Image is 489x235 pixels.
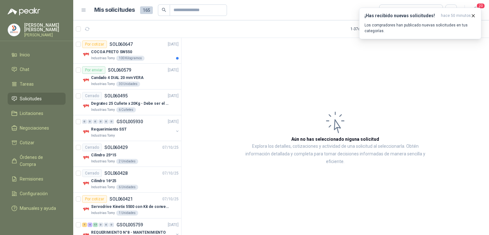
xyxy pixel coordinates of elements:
span: Tareas [20,81,34,88]
div: 100 Kilogramos [116,56,145,61]
a: Negociaciones [8,122,66,134]
span: Remisiones [20,175,43,182]
p: Candado 4 DIAL 20 mm VERA [91,75,144,81]
div: 17 [93,223,98,227]
img: Company Logo [82,205,90,213]
a: CerradoSOL060495[DATE] Company LogoDegratec 25 Cuñete x 20Kg - Debe ser el de Tecnas (por ahora h... [73,89,181,115]
div: 1 - 37 de 37 [351,24,387,34]
h3: ¡Has recibido nuevas solicitudes! [365,13,438,18]
a: Configuración [8,188,66,200]
a: CerradoSOL06042907/10/25 Company LogoCilindro 25*15Industrias Tomy2 Unidades [73,141,181,167]
img: Logo peakr [8,8,40,15]
div: 0 [82,119,87,124]
p: Cilindro 16*25 [91,178,116,184]
a: Manuales y ayuda [8,202,66,214]
a: Solicitudes [8,93,66,105]
span: Chat [20,66,29,73]
div: 7 [82,223,87,227]
p: 07/10/25 [162,145,179,151]
div: Por cotizar [82,40,107,48]
p: Servodrive Kinetix 5500 con Kit de conversión y filtro (Ref 41350505) [91,204,170,210]
span: Licitaciones [20,110,43,117]
p: SOL060579 [108,68,131,72]
p: [DATE] [168,119,179,125]
a: Inicio [8,49,66,61]
button: ¡Has recibido nuevas solicitudes!hace 50 minutos Los compradores han publicado nuevas solicitudes... [359,8,481,39]
p: [DATE] [168,222,179,228]
div: 0 [98,223,103,227]
a: Por cotizarSOL06042107/10/25 Company LogoServodrive Kinetix 5500 con Kit de conversión y filtro (... [73,193,181,218]
a: 0 0 0 0 0 0 GSOL005930[DATE] Company LogoRequerimiento SSTIndustrias Tomy [82,118,180,138]
div: 6 Unidades [116,185,138,190]
div: Todas [383,7,397,14]
p: 07/10/25 [162,196,179,202]
p: Industrias Tomy [91,56,115,61]
div: Cerrado [82,92,102,100]
p: Explora los detalles, cotizaciones y actividad de una solicitud al seleccionarla. Obtén informaci... [245,143,425,166]
span: search [162,8,166,12]
span: Negociaciones [20,125,49,132]
span: Solicitudes [20,95,42,102]
img: Company Logo [82,51,90,58]
div: Por cotizar [82,195,107,203]
p: Industrias Tomy [91,133,115,138]
p: SOL060429 [104,145,128,150]
p: Requerimiento SST [91,126,127,132]
p: Cilindro 25*15 [91,152,116,158]
p: Degratec 25 Cuñete x 20Kg - Debe ser el de Tecnas (por ahora homologado) - (Adjuntar ficha técnica) [91,101,170,107]
img: Company Logo [82,76,90,84]
p: SOL060428 [104,171,128,175]
img: Company Logo [82,154,90,161]
div: Cerrado [82,144,102,151]
img: Company Logo [8,24,20,36]
span: 20 [476,3,485,9]
div: 2 Unidades [116,159,138,164]
div: 0 [104,223,109,227]
span: Cotizar [20,139,34,146]
div: 0 [88,119,92,124]
a: Cotizar [8,137,66,149]
a: Remisiones [8,173,66,185]
p: Industrias Tomy [91,82,115,87]
a: CerradoSOL06042807/10/25 Company LogoCilindro 16*25Industrias Tomy6 Unidades [73,167,181,193]
p: Industrias Tomy [91,107,115,112]
p: [PERSON_NAME] [24,33,66,37]
p: [PERSON_NAME] [PERSON_NAME] [24,23,66,32]
button: 20 [470,4,481,16]
p: [DATE] [168,93,179,99]
a: Por enviarSOL060579[DATE] Company LogoCandado 4 DIAL 20 mm VERAIndustrias Tomy30 Unidades [73,64,181,89]
p: Industrias Tomy [91,210,115,216]
h1: Mis solicitudes [94,5,135,15]
div: 6 Cuñetes [116,107,136,112]
span: hace 50 minutos [441,13,471,18]
span: Órdenes de Compra [20,154,60,168]
div: 1 Unidades [116,210,138,216]
div: 0 [109,223,114,227]
p: SOL060495 [104,94,128,98]
h3: Aún no has seleccionado niguna solicitud [291,136,379,143]
p: SOL060421 [110,197,133,201]
p: 07/10/25 [162,170,179,176]
img: Company Logo [82,102,90,110]
img: Company Logo [82,128,90,136]
span: 165 [140,6,153,14]
span: Inicio [20,51,30,58]
a: Por cotizarSOL060647[DATE] Company LogoCOCOA PRETO SW550Industrias Tomy100 Kilogramos [73,38,181,64]
a: Tareas [8,78,66,90]
p: GSOL005930 [117,119,143,124]
div: 0 [109,119,114,124]
div: 30 Unidades [116,82,140,87]
div: Cerrado [82,169,102,177]
a: Chat [8,63,66,75]
p: SOL060647 [110,42,133,46]
a: Licitaciones [8,107,66,119]
p: Los compradores han publicado nuevas solicitudes en tus categorías. [365,22,476,34]
div: 4 [88,223,92,227]
p: [DATE] [168,41,179,47]
div: 0 [98,119,103,124]
div: 0 [93,119,98,124]
p: COCOA PRETO SW550 [91,49,132,55]
span: Manuales y ayuda [20,205,56,212]
p: [DATE] [168,67,179,73]
p: Industrias Tomy [91,185,115,190]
